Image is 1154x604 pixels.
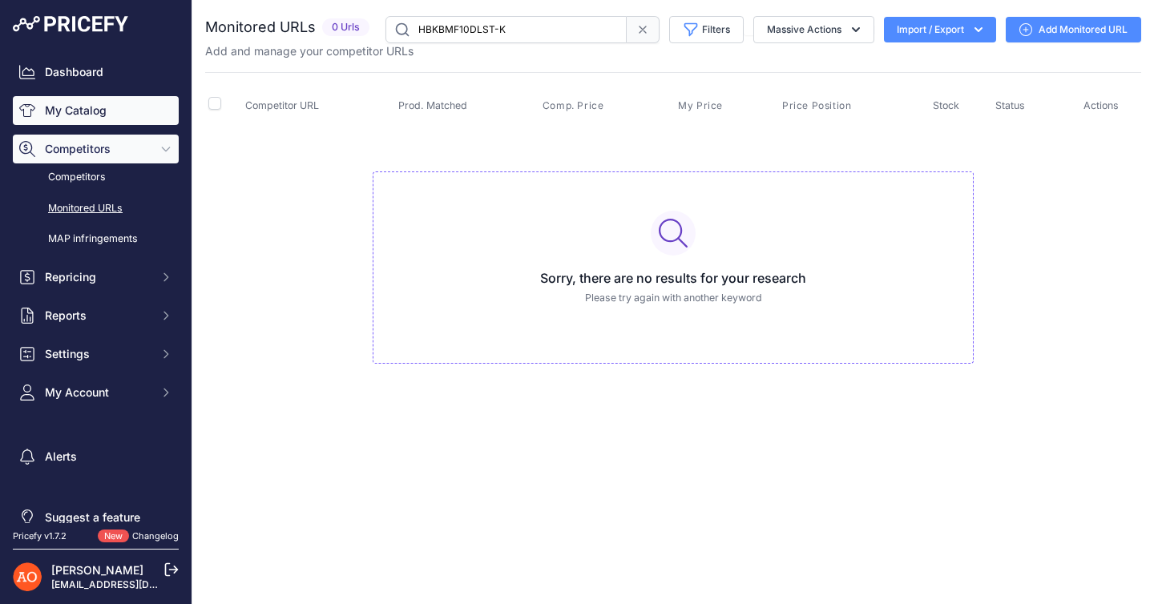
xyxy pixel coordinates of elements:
[13,16,128,32] img: Pricefy Logo
[322,18,369,37] span: 0 Urls
[13,195,179,223] a: Monitored URLs
[13,58,179,87] a: Dashboard
[205,16,316,38] h2: Monitored URLs
[398,99,467,111] span: Prod. Matched
[884,17,996,42] button: Import / Export
[13,263,179,292] button: Repricing
[386,291,960,306] p: Please try again with another keyword
[678,99,726,112] button: My Price
[385,16,627,43] input: Search
[45,346,150,362] span: Settings
[753,16,874,43] button: Massive Actions
[933,99,959,111] span: Stock
[782,99,854,112] button: Price Position
[995,99,1025,111] span: Status
[13,301,179,330] button: Reports
[543,99,607,112] button: Comp. Price
[13,58,179,532] nav: Sidebar
[543,99,604,112] span: Comp. Price
[45,269,150,285] span: Repricing
[45,141,150,157] span: Competitors
[13,503,179,532] a: Suggest a feature
[13,163,179,191] a: Competitors
[13,442,179,471] a: Alerts
[98,530,129,543] span: New
[13,340,179,368] button: Settings
[45,385,150,401] span: My Account
[205,43,414,59] p: Add and manage your competitor URLs
[13,225,179,253] a: MAP infringements
[45,308,150,324] span: Reports
[245,99,319,111] span: Competitor URL
[1006,17,1141,42] a: Add Monitored URL
[782,99,851,112] span: Price Position
[13,135,179,163] button: Competitors
[386,268,960,288] h3: Sorry, there are no results for your research
[13,96,179,125] a: My Catalog
[669,16,744,43] button: Filters
[51,563,143,577] a: [PERSON_NAME]
[51,578,219,590] a: [EMAIL_ADDRESS][DOMAIN_NAME]
[132,530,179,542] a: Changelog
[13,378,179,407] button: My Account
[13,530,67,543] div: Pricefy v1.7.2
[1083,99,1119,111] span: Actions
[678,99,723,112] span: My Price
